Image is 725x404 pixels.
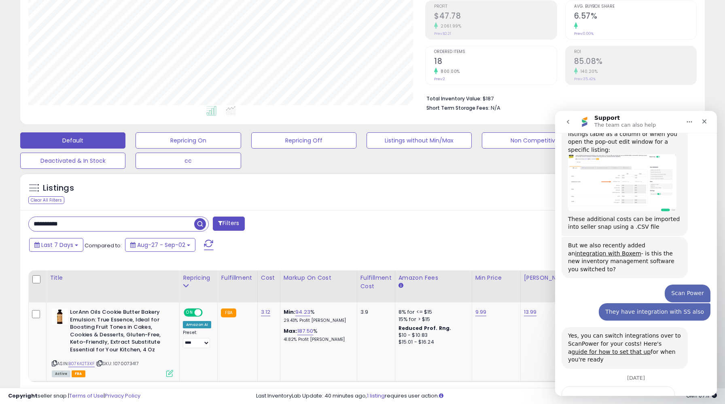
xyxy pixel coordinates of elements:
span: Ordered Items [434,50,556,54]
div: Preset: [183,330,211,348]
a: 13.99 [524,308,537,316]
span: OFF [201,309,214,316]
b: LorAnn Oils Cookie Butter Bakery Emulsion: True Essence, Ideal for Boosting Fruit Tones in Cakes,... [70,308,168,355]
small: 2061.99% [438,23,461,29]
small: Amazon Fees. [399,282,403,289]
div: Yes, you can switch integrations over to ScanPower for your costs! Here's aguide for how to set t... [6,216,133,257]
span: ON [184,309,195,316]
h2: 18 [434,57,556,68]
div: % [284,308,351,323]
small: FBA [221,308,236,317]
div: Amazon AI [183,321,211,328]
button: Default [20,132,125,149]
div: Britney says… [6,126,155,174]
h2: 85.08% [574,57,696,68]
button: Last 7 Days [29,238,83,252]
div: But we also recently added anintegration with Boxem- is this the new inventory management softwar... [6,126,133,167]
img: 41st-M7fSvL._SL40_.jpg [52,308,68,325]
div: Support says… [6,275,155,333]
b: Short Term Storage Fees: [426,104,490,111]
div: These additional costs can be imported into seller snap using a .CSV file [13,104,126,120]
div: 3.9 [360,308,389,316]
a: integration with Boxem [20,139,86,146]
span: | SKU: 1070073417 [96,360,139,367]
a: 187.50 [297,327,313,335]
b: Total Inventory Value: [426,95,481,102]
div: Scan Power [110,174,155,191]
th: The percentage added to the cost of goods (COGS) that forms the calculator for Min & Max prices. [280,270,357,302]
div: $15.01 - $16.24 [399,339,466,346]
div: Clear All Filters [28,196,64,204]
a: Terms of Use [69,392,104,400]
button: Repricing Off [251,132,356,149]
span: N/A [491,104,500,112]
span: Profit [434,4,556,9]
div: 15% for > $15 [399,316,466,323]
div: $10 - $10.83 [399,332,466,339]
button: Repricing On [136,132,241,149]
h5: Listings [43,183,74,194]
div: % [284,327,351,342]
small: Prev: 35.42% [574,77,596,81]
a: Privacy Policy [105,392,140,400]
small: Prev: 0.00% [574,31,594,36]
div: Scan Power [116,179,149,187]
span: Last 7 Days [41,241,73,249]
iframe: Intercom live chat [555,111,717,396]
small: 140.20% [578,68,598,74]
span: ROI [574,50,696,54]
div: They have integration with SS also [50,197,149,205]
div: They have integration with SS also [44,192,155,210]
li: $187 [426,93,691,103]
p: 29.43% Profit [PERSON_NAME] [284,318,351,323]
h2: 6.57% [574,11,696,22]
div: Fulfillment Cost [360,274,392,291]
span: All listings currently available for purchase on Amazon [52,370,70,377]
div: Yes, you can switch integrations over to ScanPower for your costs! Here's a for when you're ready [13,221,126,253]
div: Repricing [183,274,214,282]
div: But we also recently added an - is this the new inventory management software you switched to? [13,131,126,162]
button: Filters [213,217,244,231]
div: Britney says… [6,216,155,264]
div: 8% for <= $15 [399,308,466,316]
div: Fulfillment [221,274,254,282]
span: FBA [72,370,85,377]
div: Cristian says… [6,174,155,192]
button: Aug-27 - Sep-02 [125,238,195,252]
div: We do have a place for you to add in additional costs. You can see it in the listings table as a ... [13,4,126,43]
a: B07K42T3XF [68,360,95,367]
small: 800.00% [438,68,460,74]
div: Rate your conversation [15,284,111,293]
strong: Copyright [8,392,38,400]
a: 94.23 [295,308,310,316]
span: Compared to: [85,242,122,249]
div: [DATE] [6,264,155,275]
a: guide for how to set that up [17,238,96,244]
b: Min: [284,308,296,316]
span: Aug-27 - Sep-02 [137,241,185,249]
div: [PERSON_NAME] [524,274,572,282]
div: Min Price [475,274,517,282]
div: Markup on Cost [284,274,354,282]
a: 9.99 [475,308,487,316]
div: Cristian says… [6,192,155,217]
button: cc [136,153,241,169]
small: Prev: $2.21 [434,31,451,36]
div: ASIN: [52,308,173,376]
div: Title [50,274,176,282]
a: 3.12 [261,308,271,316]
button: Deactivated & In Stock [20,153,125,169]
div: Last InventoryLab Update: 40 minutes ago, requires user action. [256,392,717,400]
h2: $47.78 [434,11,556,22]
a: 1 listing [367,392,385,400]
small: Prev: 2 [434,77,445,81]
span: Avg. Buybox Share [574,4,696,9]
button: Listings without Min/Max [367,132,472,149]
button: Non Competitive [482,132,587,149]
